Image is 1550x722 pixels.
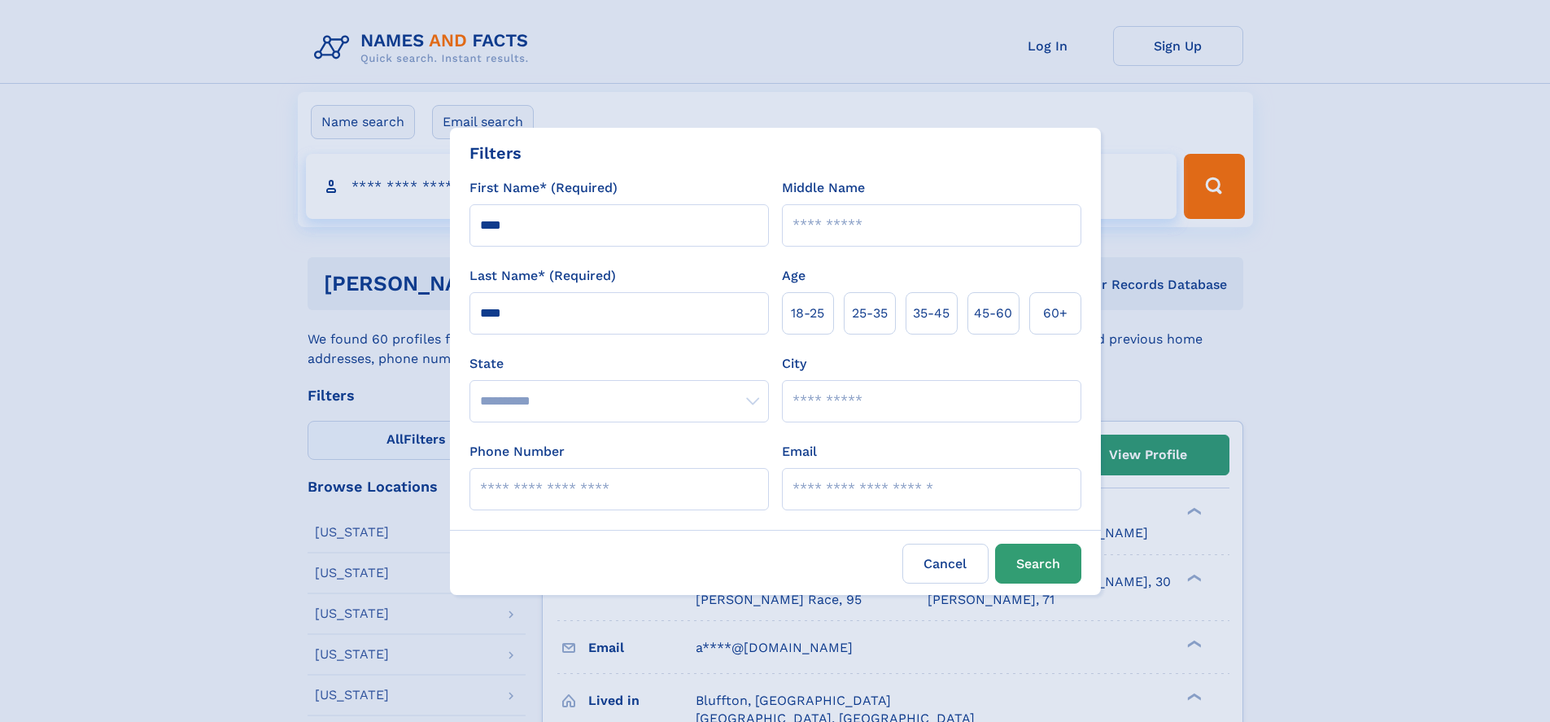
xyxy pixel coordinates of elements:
[469,266,616,286] label: Last Name* (Required)
[852,304,888,323] span: 25‑35
[469,141,522,165] div: Filters
[1043,304,1068,323] span: 60+
[469,442,565,462] label: Phone Number
[913,304,950,323] span: 35‑45
[974,304,1012,323] span: 45‑60
[782,266,806,286] label: Age
[782,178,865,198] label: Middle Name
[469,178,618,198] label: First Name* (Required)
[782,354,806,374] label: City
[782,442,817,462] label: Email
[791,304,824,323] span: 18‑25
[902,544,989,584] label: Cancel
[995,544,1081,584] button: Search
[469,354,769,374] label: State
